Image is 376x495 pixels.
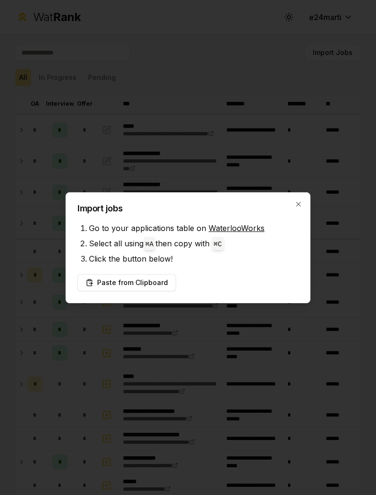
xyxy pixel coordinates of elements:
[209,223,265,233] a: WaterlooWorks
[77,274,176,291] button: Paste from Clipboard
[89,236,299,251] li: Select all using then copy with
[77,204,299,213] h2: Import jobs
[89,251,299,266] li: Click the button below!
[214,241,222,248] code: ⌘ C
[145,241,154,248] code: ⌘ A
[89,220,299,236] li: Go to your applications table on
